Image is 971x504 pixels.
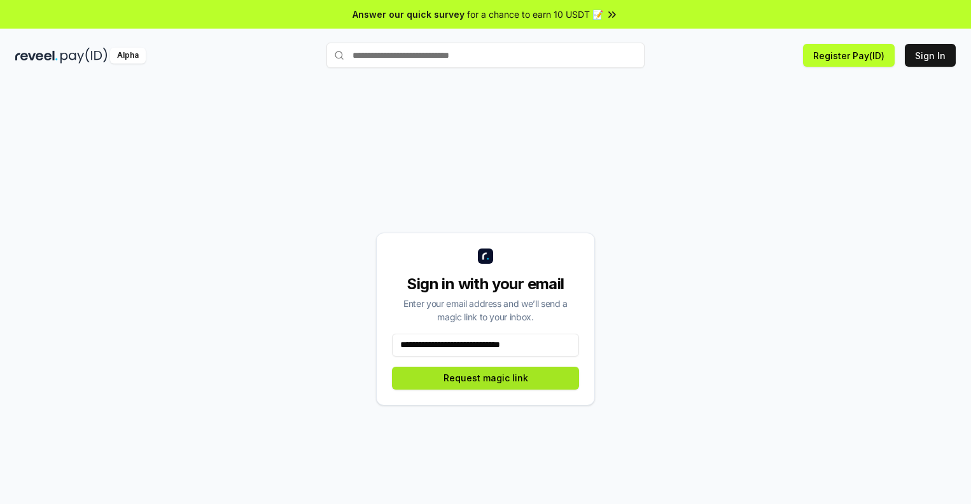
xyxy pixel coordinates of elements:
div: Alpha [110,48,146,64]
button: Request magic link [392,367,579,390]
span: Answer our quick survey [353,8,465,21]
button: Sign In [905,44,956,67]
img: pay_id [60,48,108,64]
img: reveel_dark [15,48,58,64]
button: Register Pay(ID) [803,44,895,67]
div: Sign in with your email [392,274,579,294]
span: for a chance to earn 10 USDT 📝 [467,8,603,21]
img: logo_small [478,249,493,264]
div: Enter your email address and we’ll send a magic link to your inbox. [392,297,579,324]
